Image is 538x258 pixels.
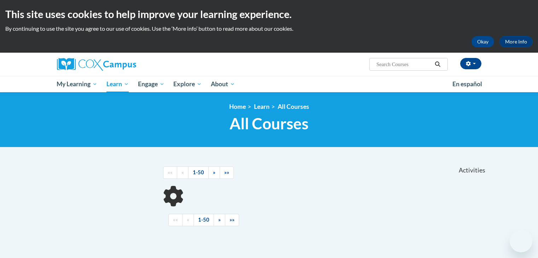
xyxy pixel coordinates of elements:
[193,214,214,226] a: 1-50
[57,58,191,71] a: Cox Campus
[52,76,102,92] a: My Learning
[214,214,225,226] a: Next
[168,214,183,226] a: Begining
[211,80,235,88] span: About
[187,217,189,223] span: «
[452,80,482,88] span: En español
[102,76,133,92] a: Learn
[230,114,308,133] span: All Courses
[432,60,443,69] button: Search
[278,103,309,110] a: All Courses
[5,25,533,33] p: By continuing to use the site you agree to our use of cookies. Use the ‘More info’ button to read...
[188,166,209,179] a: 1-50
[57,80,97,88] span: My Learning
[510,230,532,252] iframe: Button to launch messaging window
[46,76,492,92] div: Main menu
[5,7,533,21] h2: This site uses cookies to help improve your learning experience.
[230,217,235,223] span: »»
[218,217,221,223] span: »
[173,217,178,223] span: ««
[138,80,164,88] span: Engage
[220,166,234,179] a: End
[229,103,246,110] a: Home
[376,60,432,69] input: Search Courses
[254,103,270,110] a: Learn
[177,166,189,179] a: Previous
[106,80,129,88] span: Learn
[57,58,136,71] img: Cox Campus
[181,169,184,175] span: «
[182,214,194,226] a: Previous
[472,36,494,47] button: Okay
[169,76,206,92] a: Explore
[133,76,169,92] a: Engage
[459,166,485,174] span: Activities
[208,166,220,179] a: Next
[224,169,229,175] span: »»
[213,169,215,175] span: »
[448,77,487,92] a: En español
[168,169,173,175] span: ««
[206,76,239,92] a: About
[460,58,481,69] button: Account Settings
[499,36,533,47] a: More Info
[163,166,177,179] a: Begining
[225,214,239,226] a: End
[173,80,202,88] span: Explore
